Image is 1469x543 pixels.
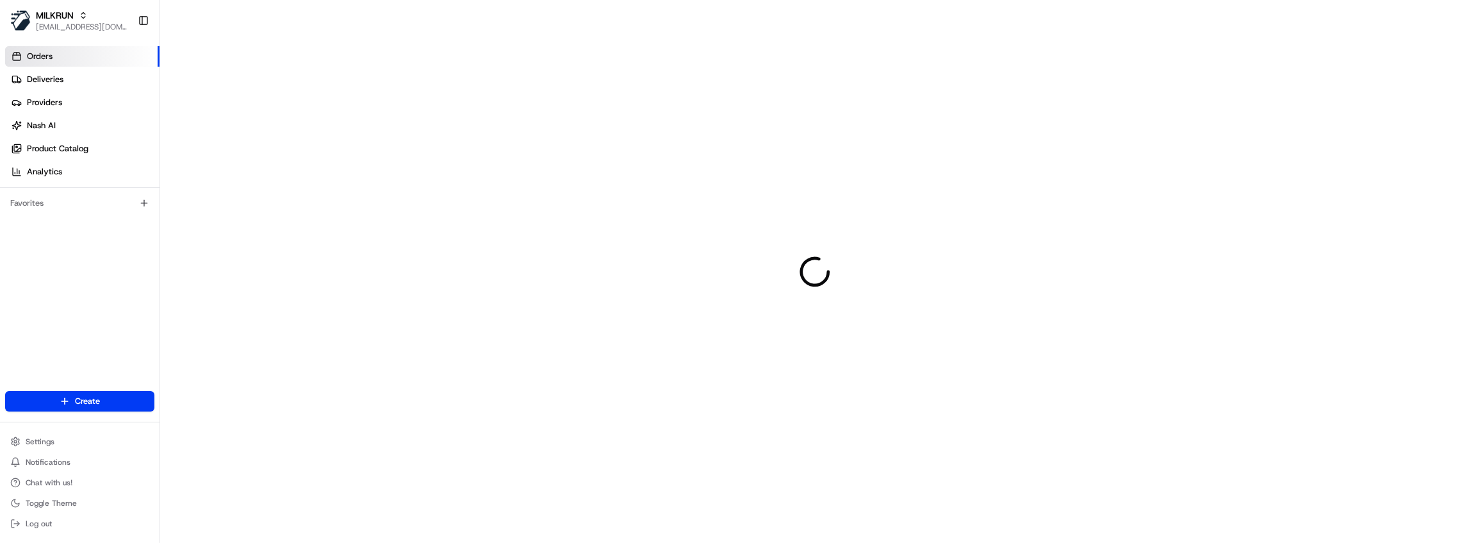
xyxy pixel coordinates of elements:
[5,193,154,213] div: Favorites
[36,22,127,32] button: [EMAIL_ADDRESS][DOMAIN_NAME]
[26,457,70,467] span: Notifications
[5,515,154,533] button: Log out
[10,10,31,31] img: MILKRUN
[26,519,52,529] span: Log out
[5,92,160,113] a: Providers
[27,51,53,62] span: Orders
[5,453,154,471] button: Notifications
[27,97,62,108] span: Providers
[5,391,154,412] button: Create
[5,162,160,182] a: Analytics
[36,9,74,22] button: MILKRUN
[26,498,77,508] span: Toggle Theme
[27,143,88,155] span: Product Catalog
[26,437,54,447] span: Settings
[5,69,160,90] a: Deliveries
[5,46,160,67] a: Orders
[5,5,133,36] button: MILKRUNMILKRUN[EMAIL_ADDRESS][DOMAIN_NAME]
[5,433,154,451] button: Settings
[5,494,154,512] button: Toggle Theme
[27,120,56,131] span: Nash AI
[27,74,63,85] span: Deliveries
[27,166,62,178] span: Analytics
[75,396,100,407] span: Create
[5,138,160,159] a: Product Catalog
[5,115,160,136] a: Nash AI
[5,474,154,492] button: Chat with us!
[26,478,72,488] span: Chat with us!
